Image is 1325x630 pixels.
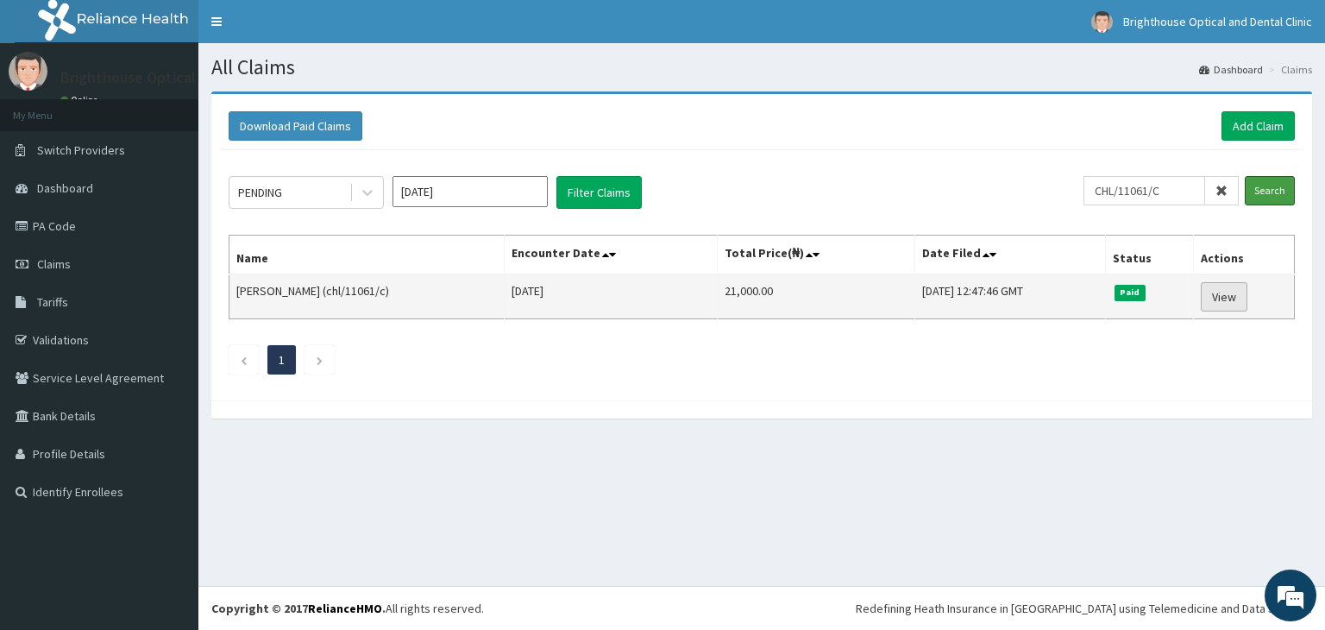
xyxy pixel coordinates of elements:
[279,352,285,368] a: Page 1 is your current page
[90,97,290,119] div: Chat with us now
[283,9,324,50] div: Minimize live chat window
[1245,176,1295,205] input: Search
[211,601,386,616] strong: Copyright © 2017 .
[1105,236,1193,275] th: Status
[37,180,93,196] span: Dashboard
[60,94,102,106] a: Online
[37,142,125,158] span: Switch Providers
[1201,282,1247,312] a: View
[505,274,718,319] td: [DATE]
[718,274,915,319] td: 21,000.00
[1194,236,1295,275] th: Actions
[1083,176,1205,205] input: Search by HMO ID
[9,435,329,495] textarea: Type your message and hit 'Enter'
[240,352,248,368] a: Previous page
[32,86,70,129] img: d_794563401_company_1708531726252_794563401
[229,274,505,319] td: [PERSON_NAME] (chl/11061/c)
[100,199,238,374] span: We're online!
[60,70,313,85] p: Brighthouse Optical and Dental Clinic
[1091,11,1113,33] img: User Image
[37,294,68,310] span: Tariffs
[238,184,282,201] div: PENDING
[1221,111,1295,141] a: Add Claim
[229,111,362,141] button: Download Paid Claims
[37,256,71,272] span: Claims
[392,176,548,207] input: Select Month and Year
[308,601,382,616] a: RelianceHMO
[198,586,1325,630] footer: All rights reserved.
[856,600,1312,617] div: Redefining Heath Insurance in [GEOGRAPHIC_DATA] using Telemedicine and Data Science!
[1265,62,1312,77] li: Claims
[9,52,47,91] img: User Image
[1123,14,1312,29] span: Brighthouse Optical and Dental Clinic
[1115,285,1146,300] span: Paid
[556,176,642,209] button: Filter Claims
[1199,62,1263,77] a: Dashboard
[505,236,718,275] th: Encounter Date
[316,352,323,368] a: Next page
[718,236,915,275] th: Total Price(₦)
[229,236,505,275] th: Name
[915,236,1106,275] th: Date Filed
[915,274,1106,319] td: [DATE] 12:47:46 GMT
[211,56,1312,79] h1: All Claims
